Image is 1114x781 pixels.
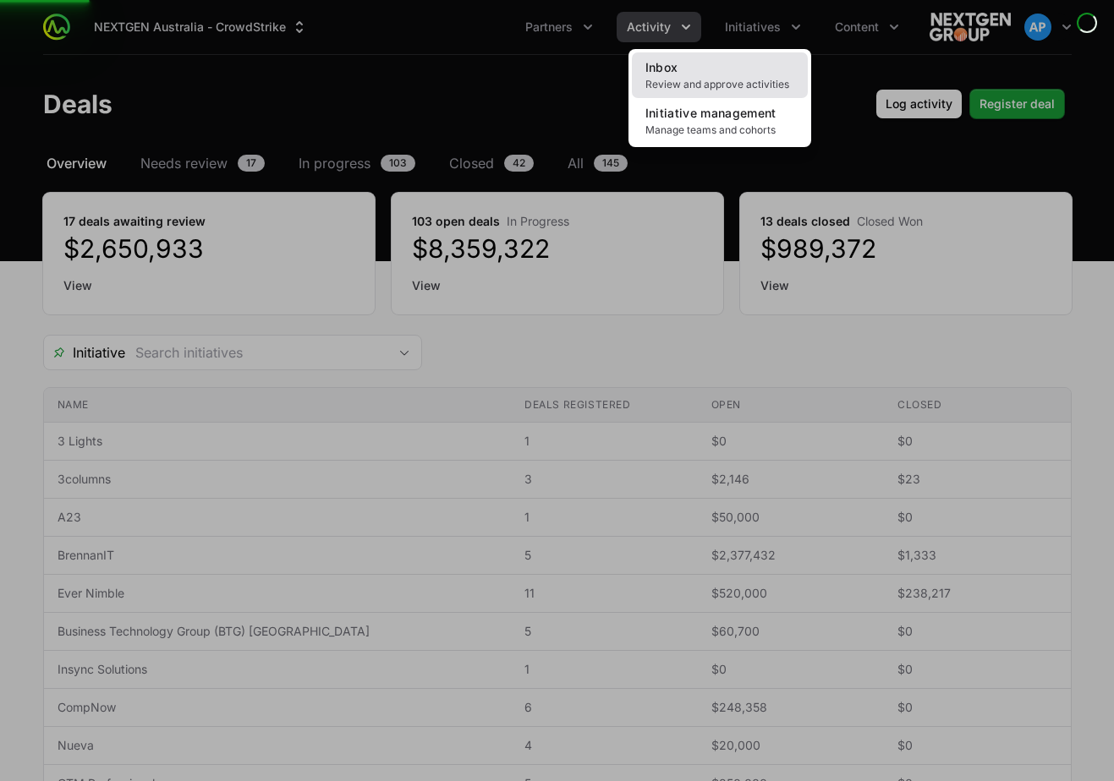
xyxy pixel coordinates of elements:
[645,106,777,120] span: Initiative management
[632,98,808,144] a: Initiative managementManage teams and cohorts
[715,12,811,42] div: Initiatives menu
[645,78,794,91] span: Review and approve activities
[645,60,678,74] span: Inbox
[632,52,808,98] a: InboxReview and approve activities
[645,123,794,137] span: Manage teams and cohorts
[70,12,909,42] div: Main navigation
